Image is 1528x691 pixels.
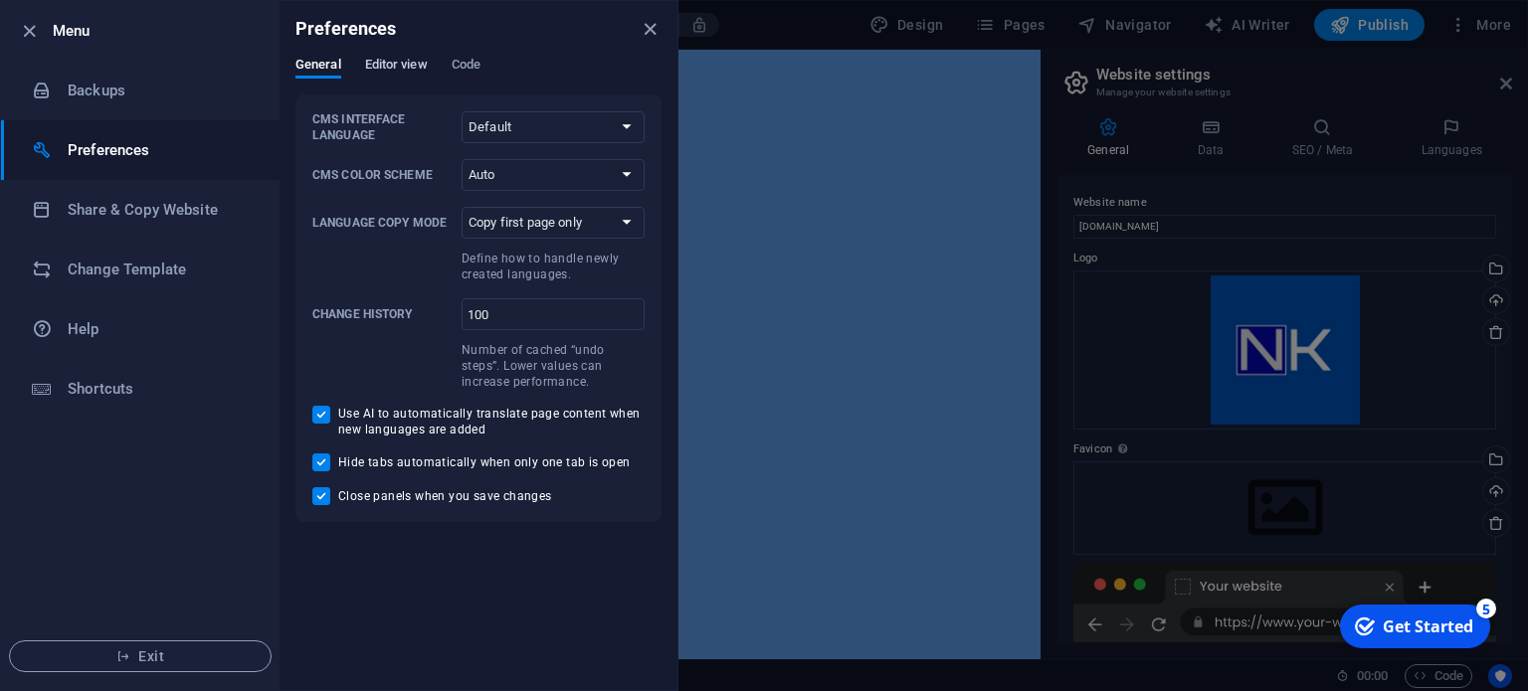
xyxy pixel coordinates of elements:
[365,53,428,81] span: Editor view
[68,258,252,281] h6: Change Template
[26,648,255,664] span: Exit
[338,488,552,504] span: Close panels when you save changes
[462,342,645,390] p: Number of cached “undo steps”. Lower values can increase performance.
[147,2,167,22] div: 5
[1,299,280,359] a: Help
[68,79,252,102] h6: Backups
[312,167,454,183] p: CMS Color Scheme
[9,640,272,672] button: Exit
[68,377,252,401] h6: Shortcuts
[312,306,454,322] p: Change history
[638,17,662,41] button: close
[68,317,252,341] h6: Help
[338,454,631,470] span: Hide tabs automatically when only one tab is open
[295,53,341,81] span: General
[295,57,662,94] div: Preferences
[68,198,252,222] h6: Share & Copy Website
[68,138,252,162] h6: Preferences
[295,17,397,41] h6: Preferences
[312,215,454,231] p: Language Copy Mode
[462,298,645,330] input: Change historyNumber of cached “undo steps”. Lower values can increase performance.
[312,111,454,143] p: CMS Interface Language
[462,111,645,143] select: CMS Interface Language
[11,8,161,52] div: Get Started 5 items remaining, 0% complete
[53,19,264,43] h6: Menu
[452,53,480,81] span: Code
[462,251,645,282] p: Define how to handle newly created languages.
[462,159,645,191] select: CMS Color Scheme
[338,406,645,437] span: Use AI to automatically translate page content when new languages are added
[54,19,144,41] div: Get Started
[462,207,645,239] select: Language Copy ModeDefine how to handle newly created languages.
